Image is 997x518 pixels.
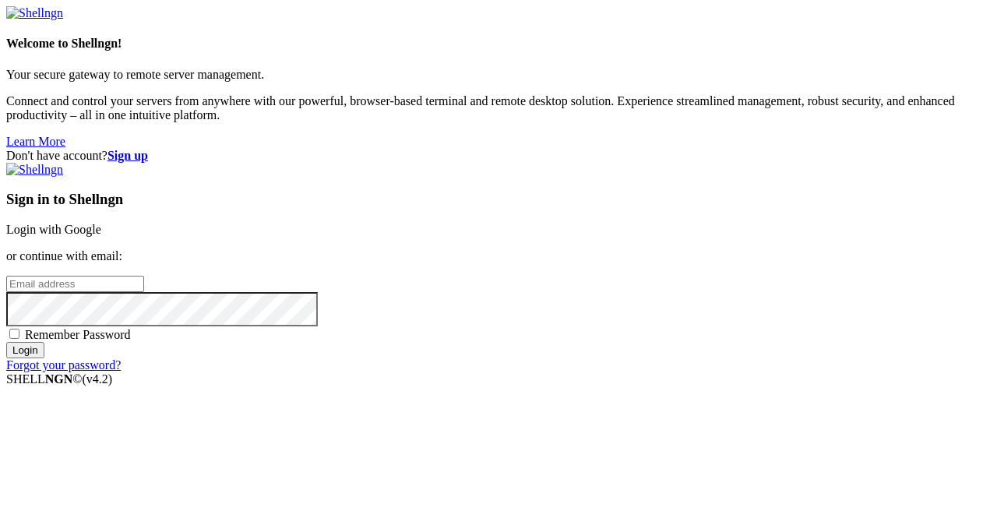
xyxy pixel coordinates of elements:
a: Sign up [107,149,148,162]
a: Learn More [6,135,65,148]
h3: Sign in to Shellngn [6,191,991,208]
span: SHELL © [6,372,112,386]
input: Login [6,342,44,358]
p: Your secure gateway to remote server management. [6,68,991,82]
img: Shellngn [6,6,63,20]
span: 4.2.0 [83,372,113,386]
input: Email address [6,276,144,292]
span: Remember Password [25,328,131,341]
h4: Welcome to Shellngn! [6,37,991,51]
b: NGN [45,372,73,386]
div: Don't have account? [6,149,991,163]
input: Remember Password [9,329,19,339]
p: or continue with email: [6,249,991,263]
p: Connect and control your servers from anywhere with our powerful, browser-based terminal and remo... [6,94,991,122]
a: Login with Google [6,223,101,236]
a: Forgot your password? [6,358,121,372]
img: Shellngn [6,163,63,177]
